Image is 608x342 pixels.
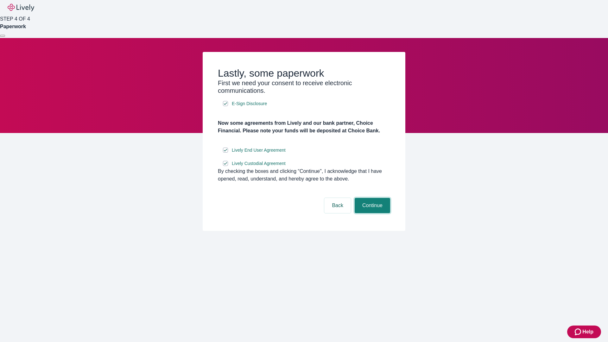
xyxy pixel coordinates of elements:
button: Zendesk support iconHelp [567,326,601,338]
h4: Now some agreements from Lively and our bank partner, Choice Financial. Please note your funds wi... [218,119,390,135]
svg: Zendesk support icon [575,328,582,336]
span: Lively End User Agreement [232,147,286,154]
button: Continue [355,198,390,213]
span: E-Sign Disclosure [232,100,267,107]
span: Lively Custodial Agreement [232,160,286,167]
img: Lively [8,4,34,11]
h2: Lastly, some paperwork [218,67,390,79]
button: Back [324,198,351,213]
a: e-sign disclosure document [231,146,287,154]
h3: First we need your consent to receive electronic communications. [218,79,390,94]
span: Help [582,328,593,336]
a: e-sign disclosure document [231,100,268,108]
div: By checking the boxes and clicking “Continue", I acknowledge that I have opened, read, understand... [218,168,390,183]
a: e-sign disclosure document [231,160,287,168]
